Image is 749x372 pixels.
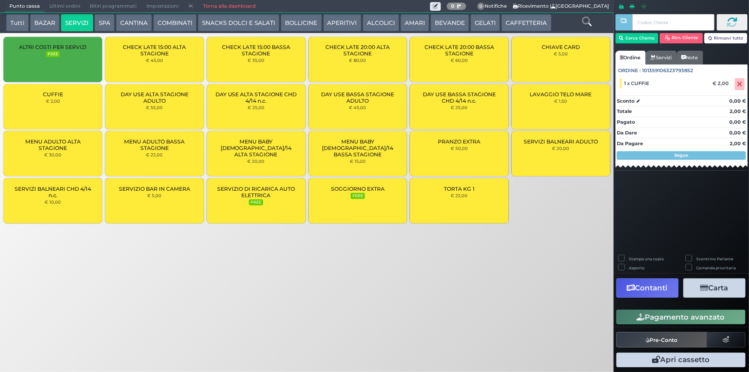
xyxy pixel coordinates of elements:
[350,159,366,164] small: € 15,00
[524,138,598,145] span: SERVIZI BALNEARI ADULTO
[30,14,60,31] button: BAZAR
[198,0,261,12] a: Torna alla dashboard
[629,256,664,262] label: Stampa una copia
[331,186,385,192] span: SOGGIORNO EXTRA
[632,14,714,30] input: Codice Cliente
[214,138,298,158] span: MENU BABY [DEMOGRAPHIC_DATA]/14 ALTA STAGIONE
[616,332,707,348] button: Pre-Conto
[349,105,366,110] small: € 45,00
[417,44,501,57] span: CHECK LATE 20:00 BASSA STAGIONE
[147,193,161,198] small: € 5,00
[616,353,746,367] button: Apri cassetto
[616,33,659,43] button: Cerca Cliente
[281,14,321,31] button: BOLLICINE
[729,119,746,125] strong: 0,00 €
[660,33,703,43] button: Rim. Cliente
[555,98,567,104] small: € 1,50
[617,98,634,105] strong: Sconto
[646,51,676,64] a: Servizi
[616,51,646,64] a: Ordine
[5,0,45,12] span: Punto cassa
[19,44,87,50] span: ALTRI COSTI PER SERVIZI
[116,14,152,31] button: CANTINA
[46,98,60,104] small: € 2,00
[470,14,500,31] button: GELATI
[363,14,399,31] button: ALCOLICI
[729,130,746,136] strong: 0,00 €
[683,278,746,298] button: Carta
[417,91,501,104] span: DAY USE BASSA STAGIONE CHD 4/14 n.c.
[697,265,736,271] label: Comanda prioritaria
[248,159,265,164] small: € 20,00
[617,140,643,146] strong: Da Pagare
[438,138,481,145] span: PRANZO EXTRA
[451,193,468,198] small: € 22,00
[61,14,93,31] button: SERVIZI
[617,119,635,125] strong: Pagato
[554,51,568,56] small: € 5,00
[142,0,183,12] span: Impostazioni
[6,14,29,31] button: Tutti
[112,44,197,57] span: CHECK LATE 15:00 ALTA STAGIONE
[198,14,279,31] button: SNACKS DOLCI E SALATI
[697,256,734,262] label: Scontrino Parlante
[214,44,298,57] span: CHECK LATE 15:00 BASSA STAGIONE
[214,186,298,198] span: SERVIZIO DI RICARICA AUTO ELETTRICA
[323,14,361,31] button: APERITIVI
[351,193,364,199] small: FREE
[616,310,746,324] button: Pagamento avanzato
[119,186,190,192] span: SERVIZIO BAR IN CAMERA
[617,130,637,136] strong: Da Dare
[214,91,298,104] span: DAY USE ALTA STAGIONE CHD 4/14 n.c.
[616,278,679,298] button: Contanti
[501,14,551,31] button: CAFFETTERIA
[146,105,163,110] small: € 55,00
[146,58,163,63] small: € 45,00
[444,186,475,192] span: TORTA KG 1
[451,146,468,151] small: € 50,00
[85,0,141,12] span: Ritiri programmati
[44,152,61,157] small: € 30,00
[629,265,645,271] label: Asporto
[153,14,197,31] button: COMBINATI
[315,138,400,158] span: MENU BABY [DEMOGRAPHIC_DATA]/14 BASSA STAGIONE
[315,44,400,57] span: CHECK LATE 20:00 ALTA STAGIONE
[431,14,469,31] button: BEVANDE
[477,3,485,10] span: 0
[349,58,366,63] small: € 80,00
[94,14,115,31] button: SPA
[711,80,733,86] div: € 2,00
[146,152,163,157] small: € 22,00
[315,91,400,104] span: DAY USE BASSA STAGIONE ADULTO
[45,0,85,12] span: Ultimi ordini
[451,3,455,9] b: 0
[451,105,468,110] small: € 25,00
[617,108,632,114] strong: Totale
[112,91,197,104] span: DAY USE ALTA STAGIONE ADULTO
[11,138,95,151] span: MENU ADULTO ALTA STAGIONE
[46,51,60,57] small: FREE
[552,146,570,151] small: € 20,00
[530,91,592,98] span: LAVAGGIO TELO MARE
[249,199,263,205] small: FREE
[112,138,197,151] span: MENU ADULTO BASSA STAGIONE
[676,51,703,64] a: Note
[400,14,429,31] button: AMARI
[451,58,468,63] small: € 60,00
[45,199,61,204] small: € 10,00
[625,80,650,86] span: 1 x CUFFIE
[43,91,63,98] span: CUFFIE
[730,108,746,114] strong: 2,00 €
[11,186,95,198] span: SERVIZI BALNEARI CHD 4/14 n.c.
[730,140,746,146] strong: 2,00 €
[704,33,748,43] button: Rimuovi tutto
[643,67,694,74] span: 101359106323793852
[248,58,264,63] small: € 35,00
[542,44,580,50] span: CHIAVE CARD
[675,152,688,158] strong: Segue
[248,105,264,110] small: € 25,00
[619,67,641,74] span: Ordine :
[729,98,746,104] strong: 0,00 €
